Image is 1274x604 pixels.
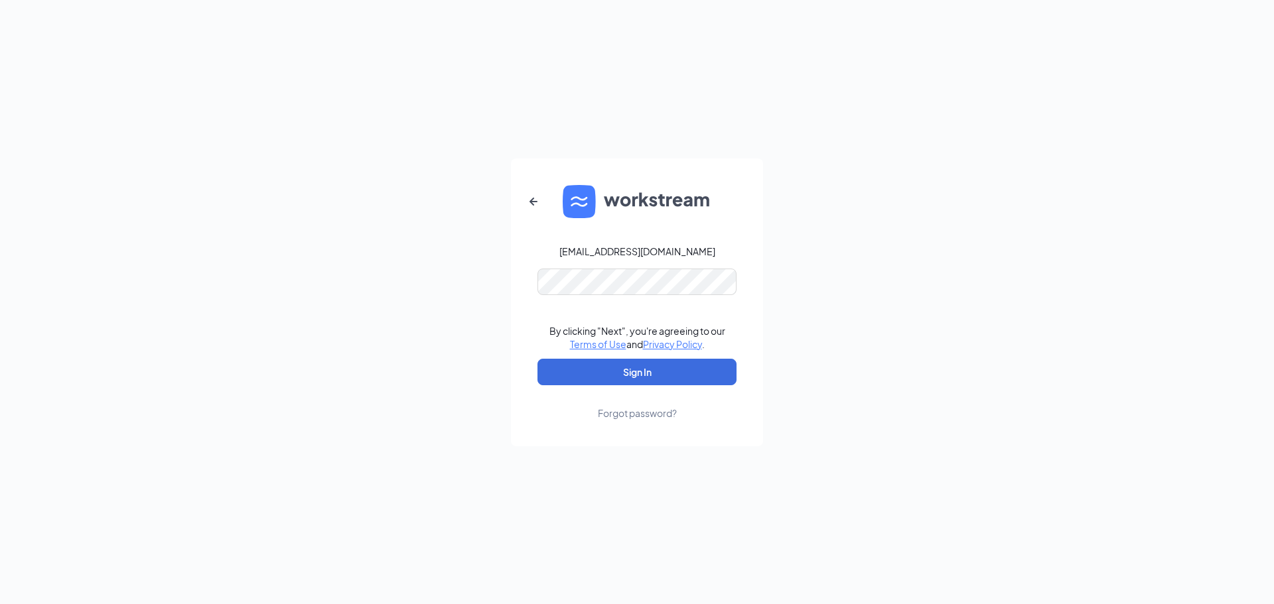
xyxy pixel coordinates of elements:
[518,186,549,217] button: ArrowLeftNew
[570,338,626,350] a: Terms of Use
[643,338,702,350] a: Privacy Policy
[526,194,541,210] svg: ArrowLeftNew
[537,359,737,385] button: Sign In
[559,245,715,258] div: [EMAIL_ADDRESS][DOMAIN_NAME]
[598,385,677,420] a: Forgot password?
[563,185,711,218] img: WS logo and Workstream text
[598,406,677,420] div: Forgot password?
[549,324,725,351] div: By clicking "Next", you're agreeing to our and .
